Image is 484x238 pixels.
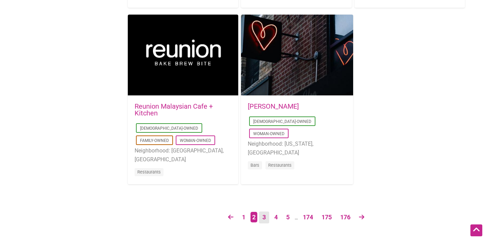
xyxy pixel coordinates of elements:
[295,215,298,220] span: …
[271,212,281,223] a: Page 4
[137,169,161,175] a: Restaurants
[135,102,213,117] a: Reunion Malaysian Cafe + Kitchen
[268,163,292,168] a: Restaurants
[135,146,231,164] li: Neighborhood: [GEOGRAPHIC_DATA], [GEOGRAPHIC_DATA]
[140,138,169,143] a: Family-Owned
[248,102,299,110] a: [PERSON_NAME]
[239,212,249,223] a: Page 1
[253,119,311,124] a: [DEMOGRAPHIC_DATA]-Owned
[140,126,198,131] a: [DEMOGRAPHIC_DATA]-Owned
[337,212,354,223] a: Page 176
[250,212,257,222] span: Page 2
[299,212,316,223] a: Page 174
[283,212,293,223] a: Page 5
[250,163,259,168] a: Bars
[253,131,284,136] a: Woman-Owned
[248,140,346,157] li: Neighborhood: [US_STATE], [GEOGRAPHIC_DATA]
[470,224,482,236] div: Scroll Back to Top
[259,212,269,223] a: Page 3
[180,138,211,143] a: Woman-Owned
[318,212,335,223] a: Page 175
